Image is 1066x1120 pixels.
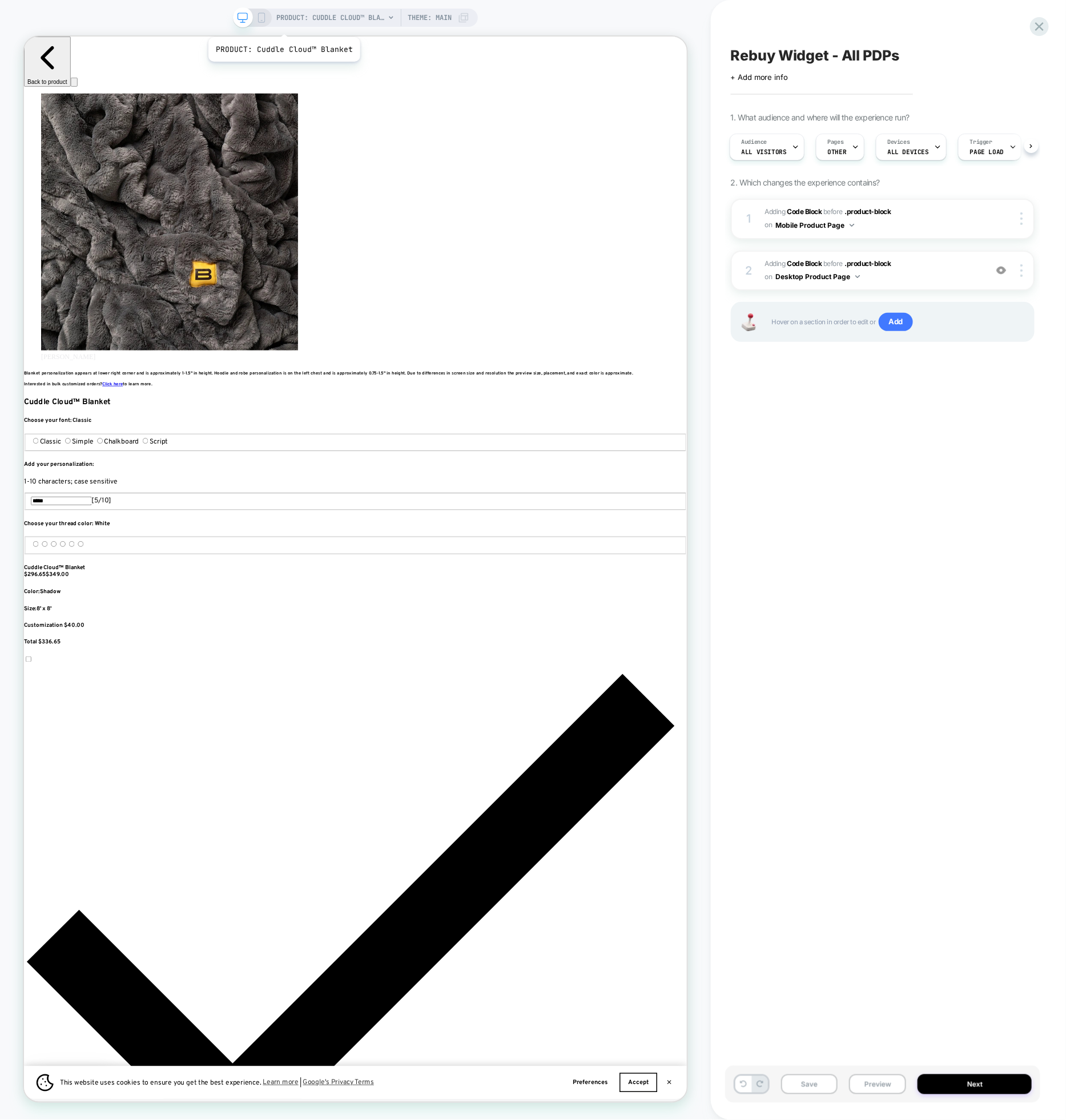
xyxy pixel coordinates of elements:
[54,780,81,790] span: $40.00
[888,148,929,156] span: ALL DEVICES
[918,1074,1032,1094] button: Next
[98,535,105,543] input: Chalkboard
[776,218,854,232] button: Mobile Product Page
[9,672,21,684] label: #E9E9EB
[1020,264,1023,277] img: close
[888,138,910,146] span: Devices
[970,138,992,146] span: Trigger
[29,713,60,723] span: $349.00
[104,460,132,468] a: Click here
[743,208,755,229] div: 1
[33,672,45,684] label: #858087
[781,1074,838,1094] button: Save
[69,672,81,684] label: #F7DBDC
[21,672,33,684] label: #1A1C24
[765,259,822,268] span: Adding
[844,207,891,216] span: .product-block
[65,507,90,517] span: Classic
[19,803,49,812] span: $336.65
[765,219,773,231] span: on
[276,9,385,27] span: PRODUCT: Cuddle Cloud™ Blanket
[850,224,854,227] img: down arrow
[879,313,914,331] span: Add
[823,207,843,216] span: BEFORE
[158,535,166,543] input: Script
[107,535,155,546] span: Chalkboard
[765,207,822,216] span: Adding
[731,47,899,64] span: Rebuy Widget - All PDPs
[12,535,19,543] input: Classic
[94,644,114,654] span: White
[55,535,62,543] input: Simple
[849,1074,906,1094] button: Preview
[64,535,95,546] span: Simple
[742,138,767,146] span: Audience
[90,613,116,625] span: [ 5 /10]
[21,735,49,745] span: Shadow
[738,313,761,331] img: Joystick
[45,672,57,684] label: #F3B400
[23,422,861,432] div: [PERSON_NAME]
[57,672,69,684] label: #80A2C6
[743,260,755,281] div: 2
[765,271,773,283] span: on
[787,259,822,268] b: Code Block
[844,259,891,268] span: .product-block
[772,313,1022,331] span: Hover on a section in order to edit or
[970,148,1004,156] span: Page Load
[731,178,880,187] span: 2. Which changes the experience contains?
[408,9,452,27] span: Theme: MAIN
[21,535,52,546] span: Classic
[996,265,1006,275] img: crossed eye
[855,275,860,278] img: down arrow
[828,148,847,156] span: OTHER
[787,207,822,216] b: Code Block
[828,138,844,146] span: Pages
[731,72,788,82] span: + Add more info
[742,148,787,156] span: All Visitors
[731,112,910,122] span: 1. What audience and where will the experience run?
[1020,212,1023,225] img: close
[23,76,365,418] img: Cuddle Cloud™ Blanket
[776,269,860,284] button: Desktop Product Page
[167,535,192,546] span: Script
[823,259,843,268] span: BEFORE
[17,758,37,768] span: 8' x 8'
